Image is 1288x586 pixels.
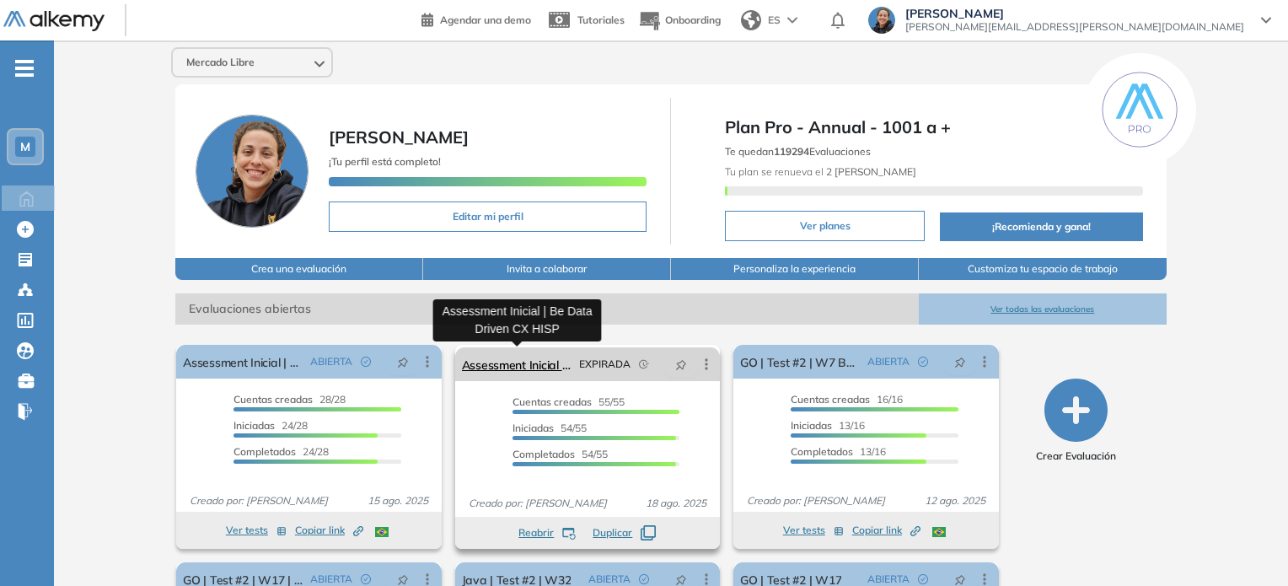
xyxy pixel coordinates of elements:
span: Evaluaciones abiertas [175,293,919,325]
button: Ver tests [226,520,287,540]
span: ABIERTA [310,354,352,369]
span: Iniciadas [513,422,554,434]
button: Ver tests [783,520,844,540]
button: ¡Recomienda y gana! [940,212,1142,241]
span: Cuentas creadas [233,393,313,406]
span: 24/28 [233,419,308,432]
span: 12 ago. 2025 [918,493,992,508]
button: Personaliza la experiencia [671,258,919,280]
b: 2 [PERSON_NAME] [824,165,916,178]
button: Customiza tu espacio de trabajo [919,258,1167,280]
button: Copiar link [295,520,363,540]
button: Onboarding [638,3,721,39]
span: pushpin [675,573,687,586]
span: Mercado Libre [186,56,255,69]
span: Duplicar [593,525,632,540]
span: 15 ago. 2025 [361,493,435,508]
span: check-circle [918,574,928,584]
button: Ver todas las evaluaciones [919,293,1167,325]
span: Creado por: [PERSON_NAME] [183,493,335,508]
span: Copiar link [852,523,920,538]
button: Crear Evaluación [1036,379,1116,464]
span: [PERSON_NAME] [905,7,1244,20]
span: Completados [791,445,853,458]
span: 18 ago. 2025 [639,496,713,511]
button: pushpin [663,351,700,378]
span: Crear Evaluación [1036,449,1116,464]
span: Iniciadas [233,419,275,432]
span: check-circle [361,574,371,584]
img: Logo [3,11,105,32]
span: Te quedan Evaluaciones [725,145,871,158]
a: GO | Test #2 | W7 BR V2 [740,345,860,379]
span: Reabrir [518,525,554,540]
button: Crea una evaluación [175,258,423,280]
img: BRA [932,527,946,537]
a: Assessment Inicial | Be Data Driven CX HISP [462,347,572,381]
span: Tutoriales [577,13,625,26]
div: Assessment Inicial | Be Data Driven CX HISP [433,299,602,341]
span: 54/55 [513,422,587,434]
span: field-time [639,359,649,369]
span: check-circle [361,357,371,367]
span: check-circle [639,574,649,584]
span: Creado por: [PERSON_NAME] [462,496,614,511]
a: Agendar una demo [421,8,531,29]
span: 13/16 [791,419,865,432]
span: M [20,140,30,153]
span: ¡Tu perfil está completo! [329,155,441,168]
span: 54/55 [513,448,608,460]
button: Copiar link [852,520,920,540]
span: Plan Pro - Annual - 1001 a + [725,115,1142,140]
button: Reabrir [518,525,576,540]
b: 119294 [774,145,809,158]
span: 13/16 [791,445,886,458]
span: Completados [513,448,575,460]
span: Onboarding [665,13,721,26]
span: 55/55 [513,395,625,408]
span: ABIERTA [867,354,910,369]
span: 16/16 [791,393,903,406]
span: pushpin [954,573,966,586]
span: [PERSON_NAME] [329,126,469,148]
button: Ver planes [725,211,925,241]
span: Cuentas creadas [791,393,870,406]
span: pushpin [954,355,966,368]
span: EXPIRADA [579,357,631,372]
button: Duplicar [593,525,656,540]
img: BRA [375,527,389,537]
span: 28/28 [233,393,346,406]
span: Iniciadas [791,419,832,432]
i: - [15,67,34,70]
span: ES [768,13,781,28]
span: Tu plan se renueva el [725,165,916,178]
button: pushpin [384,348,421,375]
span: Cuentas creadas [513,395,592,408]
span: Copiar link [295,523,363,538]
button: Invita a colaborar [423,258,671,280]
span: pushpin [675,358,687,371]
img: world [741,10,761,30]
span: Completados [233,445,296,458]
button: Editar mi perfil [329,202,647,232]
span: [PERSON_NAME][EMAIL_ADDRESS][PERSON_NAME][DOMAIN_NAME] [905,20,1244,34]
span: pushpin [397,573,409,586]
a: Assessment Inicial | Be Data Driven PORT CX [183,345,303,379]
button: pushpin [942,348,979,375]
span: Agendar una demo [440,13,531,26]
span: check-circle [918,357,928,367]
span: pushpin [397,355,409,368]
span: 24/28 [233,445,329,458]
span: Creado por: [PERSON_NAME] [740,493,892,508]
img: arrow [787,17,797,24]
img: Foto de perfil [196,115,309,228]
